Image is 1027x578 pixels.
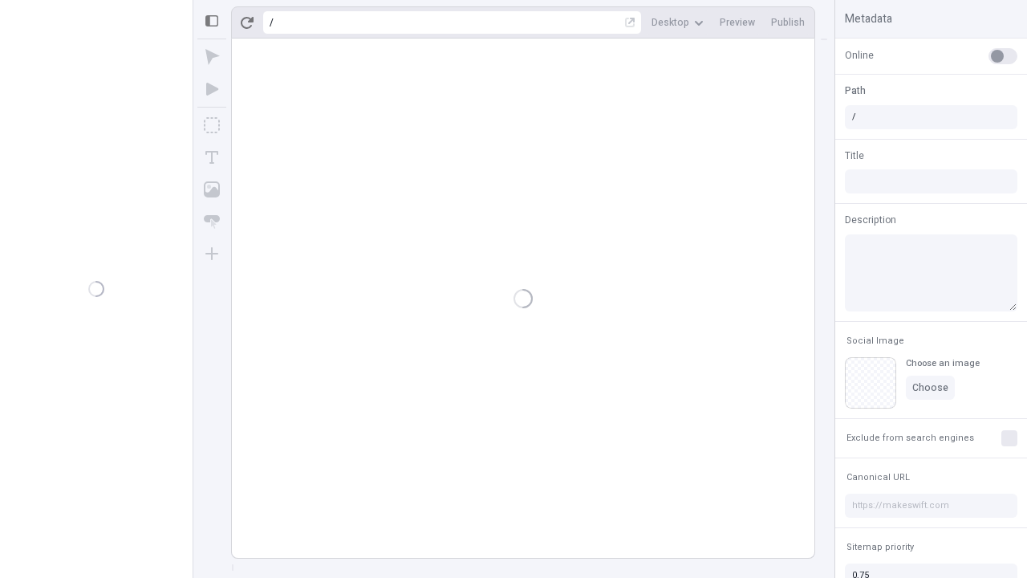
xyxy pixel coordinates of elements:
span: Choose [912,381,948,394]
button: Button [197,207,226,236]
div: Choose an image [906,357,980,369]
button: Preview [713,10,761,35]
div: / [270,16,274,29]
button: Desktop [645,10,710,35]
span: Exclude from search engines [846,432,974,444]
button: Choose [906,376,955,400]
span: Online [845,48,874,63]
span: Desktop [652,16,689,29]
button: Image [197,175,226,204]
span: Sitemap priority [846,541,914,553]
button: Publish [765,10,811,35]
button: Text [197,143,226,172]
span: Title [845,149,864,163]
span: Path [845,83,866,98]
span: Publish [771,16,805,29]
button: Sitemap priority [843,538,917,557]
span: Description [845,213,896,227]
span: Social Image [846,335,904,347]
button: Box [197,111,226,140]
span: Preview [720,16,755,29]
button: Canonical URL [843,468,913,487]
button: Exclude from search engines [843,429,977,448]
input: https://makeswift.com [845,494,1017,518]
span: Canonical URL [846,471,910,483]
button: Social Image [843,332,907,351]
